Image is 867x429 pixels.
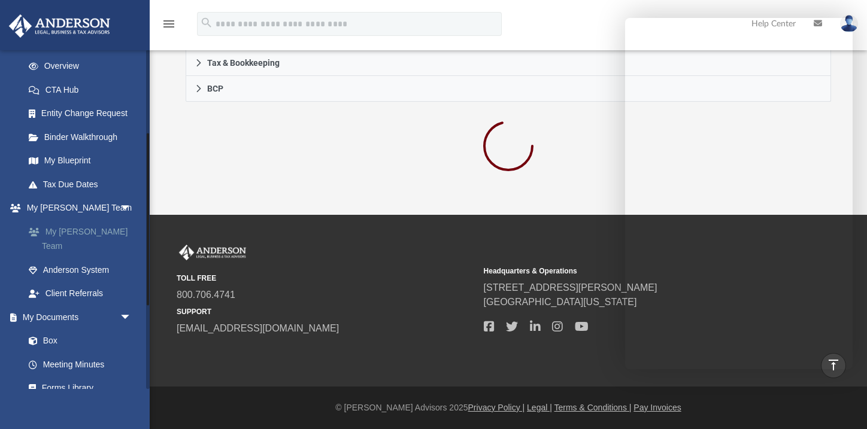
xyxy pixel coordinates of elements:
span: arrow_drop_down [120,196,144,221]
i: menu [162,17,176,31]
a: Tax & Bookkeeping [186,50,831,76]
a: Anderson System [17,258,150,282]
a: BCP [186,76,831,102]
a: [EMAIL_ADDRESS][DOMAIN_NAME] [177,323,339,333]
small: TOLL FREE [177,273,475,284]
a: Entity Change Request [17,102,150,126]
a: [GEOGRAPHIC_DATA][US_STATE] [484,297,637,307]
a: menu [162,23,176,31]
a: [STREET_ADDRESS][PERSON_NAME] [484,282,657,293]
a: CTA Hub [17,78,150,102]
a: My Blueprint [17,149,144,173]
a: Client Referrals [17,282,150,306]
a: Meeting Minutes [17,352,144,376]
small: SUPPORT [177,306,475,317]
a: My [PERSON_NAME] Teamarrow_drop_down [8,196,150,220]
div: © [PERSON_NAME] Advisors 2025 [150,401,867,414]
small: Headquarters & Operations [484,266,783,276]
a: Legal | [527,403,552,412]
iframe: Chat Window [625,18,853,369]
a: My Documentsarrow_drop_down [8,305,144,329]
a: Terms & Conditions | [554,403,632,412]
a: Box [17,329,138,353]
span: arrow_drop_down [120,305,144,330]
a: My [PERSON_NAME] Team [17,220,150,258]
a: 800.706.4741 [177,290,235,300]
img: Anderson Advisors Platinum Portal [177,245,248,260]
span: Tax & Bookkeeping [207,59,280,67]
a: Tax Due Dates [17,172,150,196]
img: Anderson Advisors Platinum Portal [5,14,114,38]
a: Forms Library [17,376,138,400]
a: Binder Walkthrough [17,125,150,149]
a: Pay Invoices [633,403,681,412]
img: User Pic [840,15,858,32]
span: BCP [207,84,223,93]
a: Privacy Policy | [468,403,525,412]
i: search [200,16,213,29]
a: Overview [17,54,150,78]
